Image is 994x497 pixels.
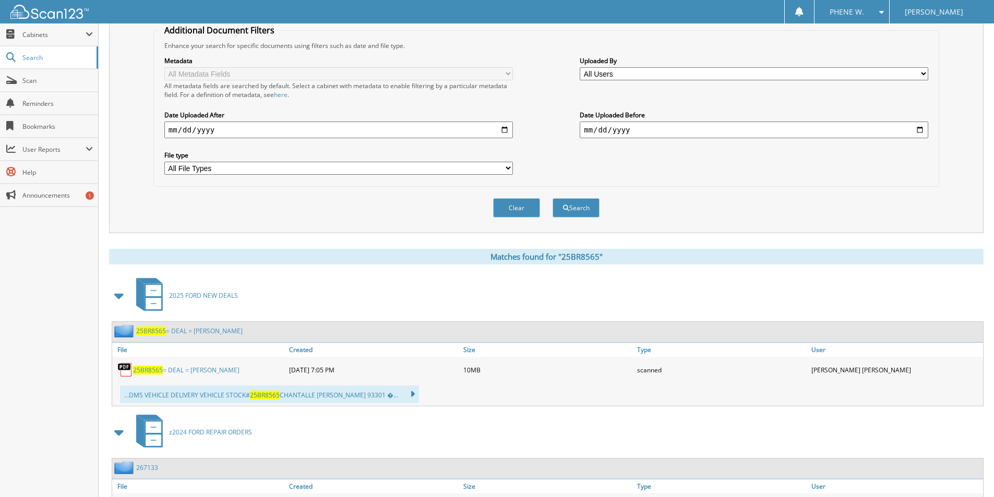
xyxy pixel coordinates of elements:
a: Size [461,343,635,357]
button: Clear [493,198,540,217]
a: Type [634,479,809,493]
a: 2025 FORD NEW DEALS [130,275,238,316]
label: File type [164,151,513,160]
label: Uploaded By [580,56,928,65]
a: here [274,90,288,99]
a: User [809,479,983,493]
a: 25BR8565= DEAL = [PERSON_NAME] [133,366,239,374]
label: Date Uploaded After [164,111,513,119]
a: File [112,479,286,493]
a: Created [286,343,461,357]
a: Created [286,479,461,493]
span: Scan [22,76,93,85]
img: scan123-logo-white.svg [10,5,89,19]
span: User Reports [22,145,86,154]
span: PHENE W. [830,9,864,15]
input: start [164,122,513,138]
div: [PERSON_NAME] [PERSON_NAME] [809,359,983,380]
div: 10MB [461,359,635,380]
div: 1 [86,191,94,200]
div: scanned [634,359,809,380]
div: Matches found for "25BR8565" [109,249,984,264]
span: Reminders [22,99,93,108]
span: 25BR8565 [136,326,166,335]
div: Enhance your search for specific documents using filters such as date and file type. [159,41,933,50]
a: User [809,343,983,357]
div: All metadata fields are searched by default. Select a cabinet with metadata to enable filtering b... [164,81,513,99]
span: 25BR8565 [133,366,163,374]
div: [DATE] 7:05 PM [286,359,461,380]
legend: Additional Document Filters [159,25,280,36]
a: 267133 [136,463,158,472]
label: Metadata [164,56,513,65]
span: Search [22,53,91,62]
a: 25BR8565= DEAL = [PERSON_NAME] [136,326,243,335]
span: 25BR8565 [250,391,280,399]
button: Search [553,198,600,217]
a: Size [461,479,635,493]
div: ...DMS VEHICLE DELIVERY VEHICLE STOCK# CHANTALLE [PERSON_NAME] 93301 �... [120,385,419,403]
span: Bookmarks [22,122,93,131]
span: [PERSON_NAME] [905,9,963,15]
img: folder2.png [114,324,136,337]
a: File [112,343,286,357]
a: Type [634,343,809,357]
img: folder2.png [114,461,136,474]
img: PDF.png [117,362,133,378]
label: Date Uploaded Before [580,111,928,119]
span: Cabinets [22,30,86,39]
span: Help [22,168,93,177]
input: end [580,122,928,138]
span: z2024 FORD REPAIR ORDERS [169,428,252,437]
a: z2024 FORD REPAIR ORDERS [130,411,252,453]
span: 2025 FORD NEW DEALS [169,291,238,300]
span: Announcements [22,191,93,200]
